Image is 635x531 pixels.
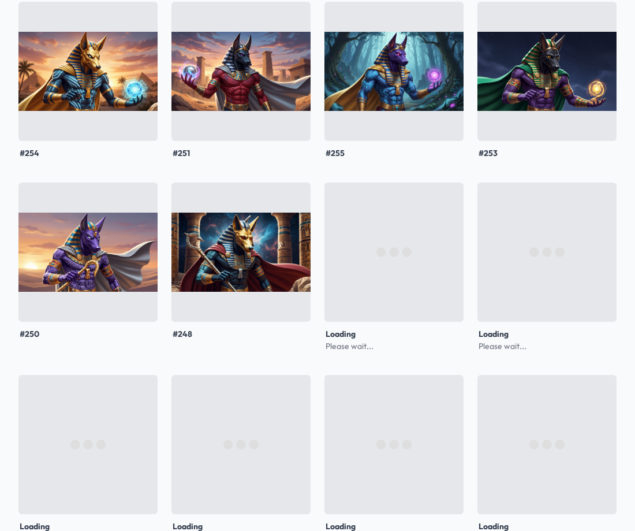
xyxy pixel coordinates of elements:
div: Click to show details [324,183,464,322]
p: Please wait... [326,340,373,352]
span: Loading [479,329,509,339]
a: LoadingLoadingPlease wait... [324,183,464,352]
div: Click to show details [324,2,464,141]
span: Loading [326,329,356,339]
p: Please wait... [479,340,526,352]
a: #251#251 [171,2,311,159]
img: #250 [18,183,158,322]
img: Loading [18,375,158,514]
div: Click to show details [477,2,617,141]
img: #248 [171,183,311,322]
img: #254 [18,2,158,141]
span: #254 [20,148,39,158]
div: Click to show details [18,2,158,141]
img: Loading [324,183,464,322]
a: #255#255 [324,2,464,159]
img: Loading [171,375,311,514]
div: Click to show details [477,375,617,514]
div: Click to show details [324,375,464,514]
div: Click to show details [18,375,158,514]
span: #250 [20,329,39,339]
div: Click to show details [171,2,311,141]
img: #253 [477,2,617,141]
a: #250#250 [18,183,158,340]
a: #254#254 [18,2,158,159]
div: Click to show details [171,183,311,322]
a: #248#248 [171,183,311,340]
span: #251 [173,148,190,158]
span: #248 [173,329,192,339]
a: LoadingLoadingPlease wait... [477,183,617,352]
img: #251 [171,2,311,141]
div: Click to show details [171,375,311,514]
a: #253#253 [477,2,617,159]
img: Loading [477,375,617,514]
span: #253 [479,148,498,158]
img: Loading [477,183,617,322]
img: #255 [324,2,464,141]
img: Loading [324,375,464,514]
div: Click to show details [18,183,158,322]
span: #255 [326,148,345,158]
div: Click to show details [477,183,617,322]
